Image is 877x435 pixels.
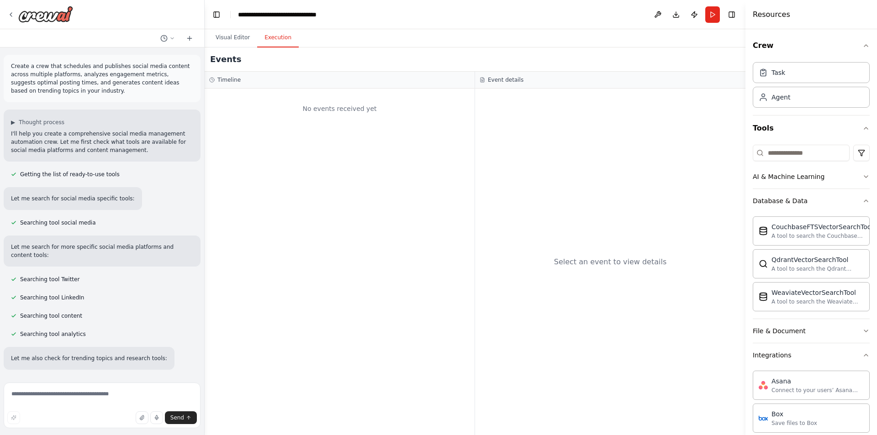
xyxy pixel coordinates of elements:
[753,196,808,205] div: Database & Data
[182,33,197,44] button: Start a new chat
[210,8,223,21] button: Hide left sidebar
[11,62,193,95] p: Create a crew that schedules and publishes social media content across multiple platforms, analyz...
[19,119,64,126] span: Thought process
[170,414,184,421] span: Send
[20,219,96,226] span: Searching tool social media
[208,28,257,47] button: Visual Editor
[136,411,148,424] button: Upload files
[771,419,817,427] div: Save files to Box
[753,319,870,343] button: File & Document
[753,326,806,335] div: File & Document
[771,409,817,419] div: Box
[759,414,768,423] img: Box
[488,76,523,84] h3: Event details
[753,172,824,181] div: AI & Machine Learning
[20,276,79,283] span: Searching tool Twitter
[753,213,870,319] div: Database & Data
[20,294,84,301] span: Searching tool LinkedIn
[165,411,197,424] button: Send
[753,33,870,58] button: Crew
[753,343,870,367] button: Integrations
[20,171,120,178] span: Getting the list of ready-to-use tools
[554,257,667,267] div: Select an event to view details
[771,298,864,305] div: A tool to search the Weaviate database for relevant information on internal documents.
[753,115,870,141] button: Tools
[20,312,82,320] span: Searching tool content
[11,130,193,154] p: I'll help you create a comprehensive social media management automation crew. Let me first check ...
[771,288,864,297] div: WeaviateVectorSearchTool
[753,189,870,213] button: Database & Data
[771,387,864,394] div: Connect to your users’ Asana accounts
[771,265,864,273] div: A tool to search the Qdrant database for relevant information on internal documents.
[210,53,241,66] h2: Events
[150,411,163,424] button: Click to speak your automation idea
[11,243,193,259] p: Let me search for more specific social media platforms and content tools:
[771,93,790,102] div: Agent
[11,354,167,362] p: Let me also check for trending topics and research tools:
[759,259,768,268] img: Qdrantvectorsearchtool
[759,381,768,390] img: Asana
[209,93,470,124] div: No events received yet
[7,411,20,424] button: Improve this prompt
[771,377,864,386] div: Asana
[771,222,873,231] div: CouchbaseFTSVectorSearchTool
[771,232,873,240] div: A tool to search the Couchbase database for relevant information on internal documents.
[753,165,870,189] button: AI & Machine Learning
[753,58,870,115] div: Crew
[771,68,785,77] div: Task
[759,226,768,236] img: Couchbaseftsvectorsearchtool
[11,119,64,126] button: ▶Thought process
[11,119,15,126] span: ▶
[771,255,864,264] div: QdrantVectorSearchTool
[257,28,299,47] button: Execution
[20,330,86,338] span: Searching tool analytics
[18,6,73,22] img: Logo
[11,194,135,203] p: Let me search for social media specific tools:
[157,33,179,44] button: Switch to previous chat
[217,76,241,84] h3: Timeline
[725,8,738,21] button: Hide right sidebar
[238,10,317,19] nav: breadcrumb
[753,351,791,360] div: Integrations
[753,9,790,20] h4: Resources
[759,292,768,301] img: Weaviatevectorsearchtool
